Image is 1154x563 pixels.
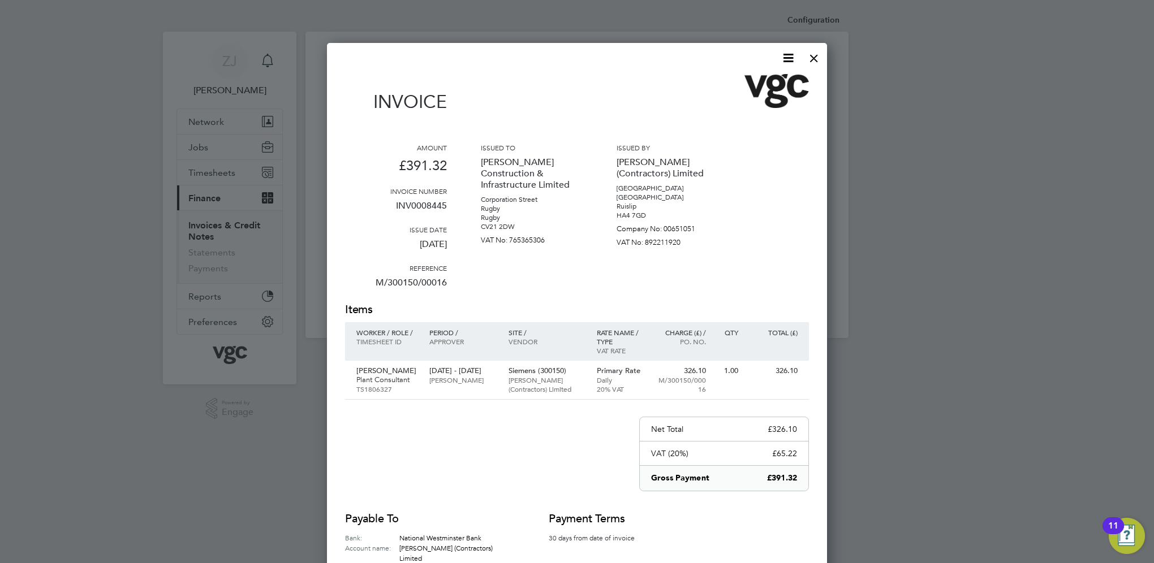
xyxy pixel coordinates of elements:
p: Approver [429,337,497,346]
h3: Amount [345,143,447,152]
span: [PERSON_NAME] (Contractors) Limited [399,543,493,562]
h2: Items [345,302,809,318]
p: £65.22 [772,448,797,458]
p: TS1806327 [356,384,418,393]
label: Bank: [345,532,399,543]
p: Po. No. [657,337,706,346]
span: National Westminster Bank [399,533,481,542]
p: Charge (£) / [657,328,706,337]
img: vgcgroup-logo-remittance.png [744,74,809,108]
label: Account name: [345,543,399,563]
p: M/300150/00016 [345,272,447,302]
h1: Invoice [345,91,447,112]
p: [DATE] [345,234,447,263]
h3: Issued to [481,143,583,152]
p: £391.32 [767,473,797,484]
p: QTY [717,328,738,337]
p: Site / [509,328,585,337]
p: £391.32 [345,152,447,187]
p: [PERSON_NAME] (Contractors) Limited [509,375,585,393]
p: [PERSON_NAME] Construction & Infrastructure Limited [481,152,583,195]
h3: Issued by [617,143,718,152]
p: Plant Consultant [356,375,418,384]
p: VAT No: 765365306 [481,231,583,245]
p: INV0008445 [345,196,447,225]
p: Vendor [509,337,585,346]
p: [PERSON_NAME] [429,375,497,384]
p: [DATE] - [DATE] [429,366,497,375]
p: Rate name / type [597,328,646,346]
p: [PERSON_NAME] (Contractors) Limited [617,152,718,184]
p: Rugby [481,204,583,213]
p: M/300150/00016 [657,375,706,393]
p: Rugby [481,213,583,222]
p: VAT No: 892211920 [617,233,718,247]
p: £326.10 [768,424,797,434]
p: Period / [429,328,497,337]
p: Worker / Role / [356,328,418,337]
p: Timesheet ID [356,337,418,346]
p: 326.10 [657,366,706,375]
p: Daily [597,375,646,384]
p: Siemens (300150) [509,366,585,375]
h2: Payment terms [549,511,651,527]
p: 20% VAT [597,384,646,393]
p: VAT rate [597,346,646,355]
p: Total (£) [750,328,798,337]
h3: Invoice number [345,187,447,196]
div: 11 [1108,526,1118,540]
h3: Reference [345,263,447,272]
p: Net Total [651,424,683,434]
p: 326.10 [750,366,798,375]
p: 1.00 [717,366,738,375]
p: [GEOGRAPHIC_DATA] [617,193,718,202]
p: Company No: 00651051 [617,220,718,233]
p: CV21 2DW [481,222,583,231]
p: HA4 7GD [617,211,718,220]
p: VAT (20%) [651,448,688,458]
p: [GEOGRAPHIC_DATA] [617,184,718,193]
h3: Issue date [345,225,447,234]
button: Open Resource Center, 11 new notifications [1109,518,1145,554]
p: [PERSON_NAME] [356,366,418,375]
p: Ruislip [617,202,718,211]
p: Corporation Street [481,195,583,204]
p: 30 days from date of invoice [549,532,651,543]
h2: Payable to [345,511,515,527]
p: Gross Payment [651,473,709,484]
p: Primary Rate [597,366,646,375]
